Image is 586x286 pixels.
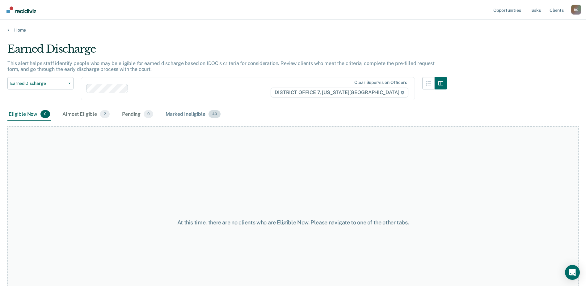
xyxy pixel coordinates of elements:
button: Profile dropdown button [571,5,581,15]
div: Eligible Now0 [7,108,51,121]
div: Pending0 [121,108,154,121]
span: DISTRICT OFFICE 7, [US_STATE][GEOGRAPHIC_DATA] [271,88,408,97]
div: Open Intercom Messenger [565,265,580,280]
button: Earned Discharge [7,77,74,89]
div: At this time, there are no clients who are Eligible Now. Please navigate to one of the other tabs. [150,219,436,226]
span: 0 [144,110,153,118]
div: Almost Eligible2 [61,108,111,121]
span: 2 [100,110,110,118]
div: Marked Ineligible40 [164,108,221,121]
span: 40 [209,110,221,118]
div: Clear supervision officers [354,80,407,85]
span: 0 [40,110,50,118]
div: R C [571,5,581,15]
div: Earned Discharge [7,43,447,60]
p: This alert helps staff identify people who may be eligible for earned discharge based on IDOC’s c... [7,60,435,72]
img: Recidiviz [6,6,36,13]
span: Earned Discharge [10,81,66,86]
a: Home [7,27,579,33]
